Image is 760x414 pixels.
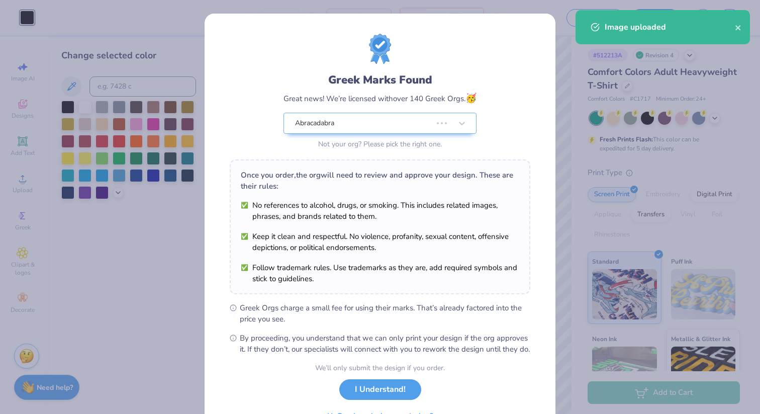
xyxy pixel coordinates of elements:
li: No references to alcohol, drugs, or smoking. This includes related images, phrases, and brands re... [241,200,519,222]
li: Keep it clean and respectful. No violence, profanity, sexual content, offensive depictions, or po... [241,231,519,253]
li: Follow trademark rules. Use trademarks as they are, add required symbols and stick to guidelines. [241,262,519,284]
div: Great news! We’re licensed with over 140 Greek Orgs. [283,92,477,105]
div: We’ll only submit the design if you order. [315,363,445,373]
img: license-marks-badge.png [369,34,391,64]
span: By proceeding, you understand that we can only print your design if the org approves it. If they ... [240,333,530,355]
div: Greek Marks Found [283,72,477,88]
button: I Understand! [339,379,421,400]
div: Image uploaded [605,21,735,33]
span: Greek Orgs charge a small fee for using their marks. That’s already factored into the price you see. [240,302,530,324]
div: Once you order, the org will need to review and approve your design. These are their rules: [241,170,519,192]
button: close [735,21,742,33]
span: 🥳 [465,92,477,104]
div: Not your org? Please pick the right one. [283,139,477,149]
